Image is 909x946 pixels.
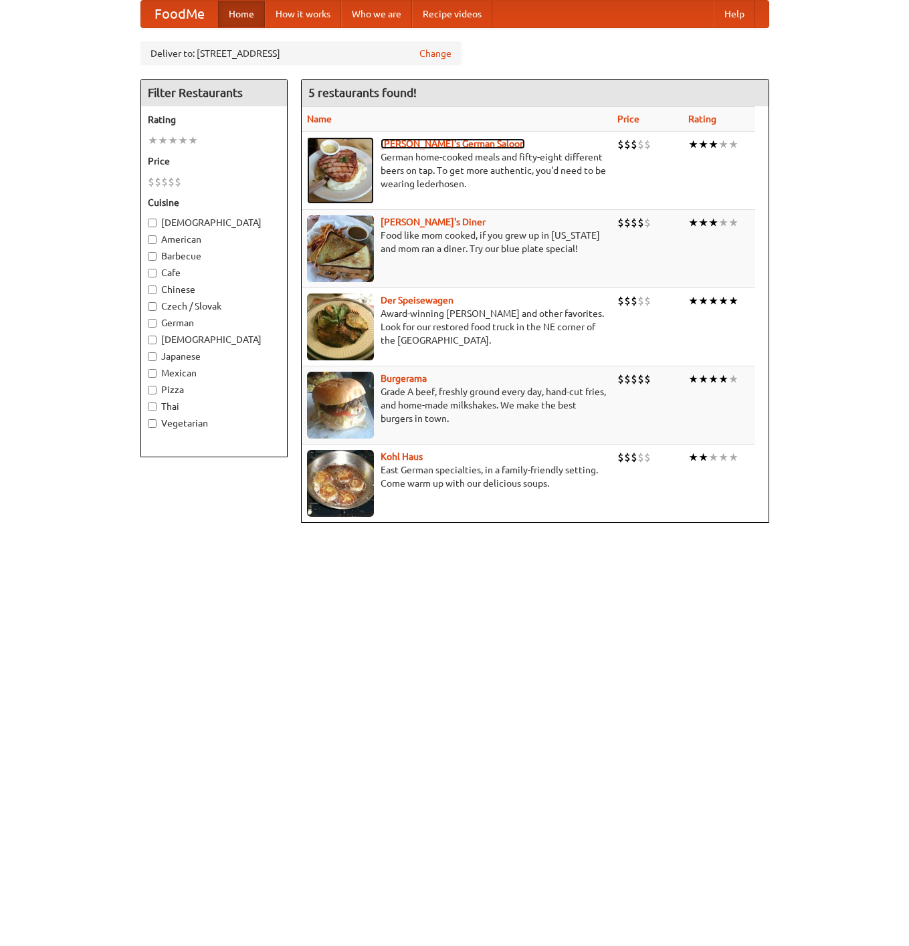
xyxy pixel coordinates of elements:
label: [DEMOGRAPHIC_DATA] [148,216,280,229]
li: ★ [718,215,728,230]
p: Food like mom cooked, if you grew up in [US_STATE] and mom ran a diner. Try our blue plate special! [307,229,607,255]
h5: Cuisine [148,196,280,209]
li: $ [617,215,624,230]
li: $ [148,174,155,189]
li: ★ [728,137,738,152]
p: Award-winning [PERSON_NAME] and other favorites. Look for our restored food truck in the NE corne... [307,307,607,347]
li: $ [644,450,651,465]
li: ★ [698,293,708,308]
li: ★ [728,450,738,465]
li: $ [644,372,651,386]
li: ★ [728,215,738,230]
li: $ [624,215,631,230]
img: kohlhaus.jpg [307,450,374,517]
li: $ [168,174,175,189]
li: $ [637,137,644,152]
li: ★ [188,133,198,148]
a: Burgerama [381,373,427,384]
p: German home-cooked meals and fifty-eight different beers on tap. To get more authentic, you'd nee... [307,150,607,191]
img: esthers.jpg [307,137,374,204]
li: ★ [698,137,708,152]
a: Who we are [341,1,412,27]
a: Kohl Haus [381,451,423,462]
label: Mexican [148,366,280,380]
input: Japanese [148,352,157,361]
li: ★ [688,372,698,386]
p: East German specialties, in a family-friendly setting. Come warm up with our delicious soups. [307,463,607,490]
li: $ [631,450,637,465]
input: Thai [148,402,157,411]
label: Japanese [148,350,280,363]
li: $ [624,137,631,152]
li: $ [161,174,168,189]
a: Change [419,47,451,60]
label: Thai [148,400,280,413]
li: $ [637,293,644,308]
label: Czech / Slovak [148,300,280,313]
label: American [148,233,280,246]
li: $ [637,450,644,465]
li: $ [617,137,624,152]
b: [PERSON_NAME]'s Diner [381,217,486,227]
input: [DEMOGRAPHIC_DATA] [148,219,157,227]
a: Rating [688,114,716,124]
li: ★ [728,372,738,386]
li: ★ [708,293,718,308]
li: $ [624,293,631,308]
h4: Filter Restaurants [141,80,287,106]
li: $ [644,215,651,230]
input: German [148,319,157,328]
li: ★ [688,450,698,465]
li: ★ [158,133,168,148]
label: German [148,316,280,330]
label: Cafe [148,266,280,279]
img: burgerama.jpg [307,372,374,439]
li: $ [631,293,637,308]
li: $ [637,372,644,386]
li: ★ [718,372,728,386]
li: $ [631,372,637,386]
img: speisewagen.jpg [307,293,374,360]
li: $ [617,293,624,308]
a: Help [714,1,755,27]
li: $ [644,293,651,308]
a: How it works [265,1,341,27]
img: sallys.jpg [307,215,374,282]
li: ★ [708,450,718,465]
input: Cafe [148,269,157,277]
input: Pizza [148,386,157,394]
label: Pizza [148,383,280,396]
input: [DEMOGRAPHIC_DATA] [148,336,157,344]
a: Recipe videos [412,1,492,27]
li: $ [637,215,644,230]
li: $ [624,450,631,465]
label: Chinese [148,283,280,296]
a: [PERSON_NAME]'s German Saloon [381,138,525,149]
p: Grade A beef, freshly ground every day, hand-cut fries, and home-made milkshakes. We make the bes... [307,385,607,425]
li: $ [617,372,624,386]
li: $ [644,137,651,152]
li: ★ [178,133,188,148]
h5: Rating [148,113,280,126]
input: Vegetarian [148,419,157,428]
li: ★ [168,133,178,148]
li: $ [631,215,637,230]
li: $ [617,450,624,465]
li: ★ [698,215,708,230]
li: ★ [718,450,728,465]
li: ★ [708,137,718,152]
li: ★ [718,293,728,308]
li: ★ [698,450,708,465]
li: ★ [708,372,718,386]
li: ★ [728,293,738,308]
a: Der Speisewagen [381,295,453,306]
li: ★ [698,372,708,386]
li: ★ [688,137,698,152]
li: ★ [708,215,718,230]
li: $ [155,174,161,189]
input: American [148,235,157,244]
h5: Price [148,154,280,168]
li: ★ [688,293,698,308]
